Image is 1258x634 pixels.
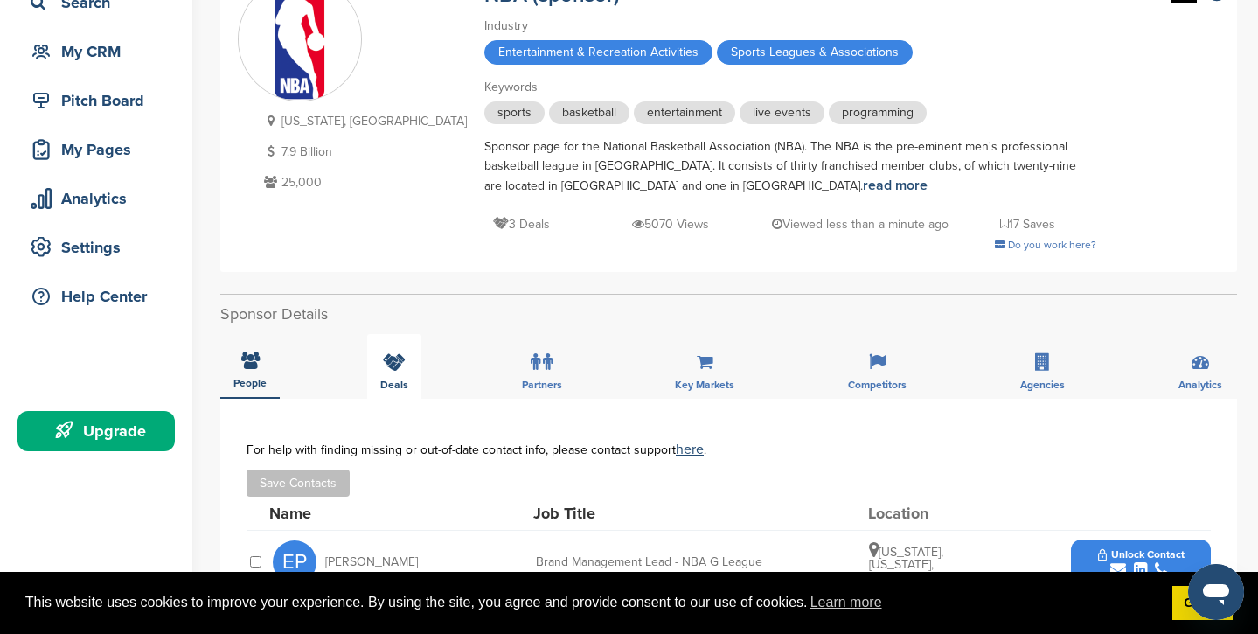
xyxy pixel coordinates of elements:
p: [US_STATE], [GEOGRAPHIC_DATA] [260,110,467,132]
button: Save Contacts [247,470,350,497]
a: Pitch Board [17,80,175,121]
div: Name [269,505,462,521]
a: Settings [17,227,175,268]
a: Do you work here? [995,239,1096,251]
a: here [676,441,704,458]
span: [US_STATE], [US_STATE], [GEOGRAPHIC_DATA] [869,545,986,584]
a: Upgrade [17,411,175,451]
div: Analytics [26,183,175,214]
a: learn more about cookies [808,589,885,616]
span: Unlock Contact [1098,548,1185,561]
div: Upgrade [26,415,175,447]
span: People [233,378,267,388]
span: Sports Leagues & Associations [717,40,913,65]
span: live events [740,101,824,124]
div: Location [868,505,999,521]
p: 7.9 Billion [260,141,467,163]
a: My Pages [17,129,175,170]
span: EP [273,540,316,584]
p: 3 Deals [493,213,550,235]
span: entertainment [634,101,735,124]
div: For help with finding missing or out-of-date contact info, please contact support . [247,442,1211,456]
span: basketball [549,101,629,124]
div: Brand Management Lead - NBA G League [536,556,798,568]
span: sports [484,101,545,124]
span: Deals [380,380,408,390]
p: 17 Saves [1000,213,1055,235]
a: My CRM [17,31,175,72]
span: Analytics [1178,380,1222,390]
div: Sponsor page for the National Basketball Association (NBA). The NBA is the pre-eminent men's prof... [484,137,1096,196]
div: My Pages [26,134,175,165]
div: Keywords [484,78,1096,97]
span: [PERSON_NAME] [325,556,418,568]
a: read more [863,177,928,194]
div: Settings [26,232,175,263]
p: Viewed less than a minute ago [772,213,949,235]
span: Key Markets [675,380,734,390]
div: My CRM [26,36,175,67]
div: Help Center [26,281,175,312]
span: This website uses cookies to improve your experience. By using the site, you agree and provide co... [25,589,1158,616]
p: 25,000 [260,171,467,193]
span: Do you work here? [1008,239,1096,251]
span: Entertainment & Recreation Activities [484,40,712,65]
span: Partners [522,380,562,390]
iframe: Button to launch messaging window [1188,564,1244,620]
div: Pitch Board [26,85,175,116]
span: Competitors [848,380,907,390]
a: Help Center [17,276,175,317]
a: dismiss cookie message [1172,586,1233,621]
p: 5070 Views [632,213,709,235]
button: Unlock Contact [1077,536,1206,589]
div: Job Title [533,505,796,521]
span: Agencies [1020,380,1065,390]
h2: Sponsor Details [220,303,1237,326]
span: programming [829,101,927,124]
a: Analytics [17,178,175,219]
div: Industry [484,17,1096,36]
